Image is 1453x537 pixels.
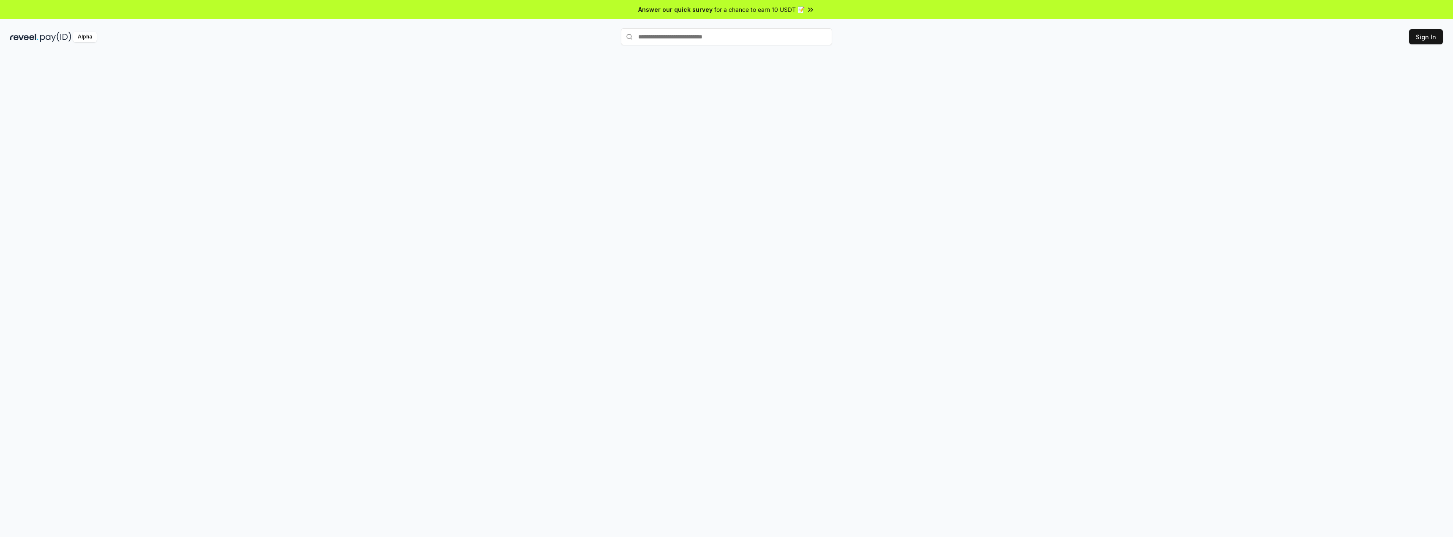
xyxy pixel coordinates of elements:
[714,5,805,14] span: for a chance to earn 10 USDT 📝
[73,32,97,42] div: Alpha
[10,32,38,42] img: reveel_dark
[40,32,71,42] img: pay_id
[1409,29,1443,44] button: Sign In
[638,5,713,14] span: Answer our quick survey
